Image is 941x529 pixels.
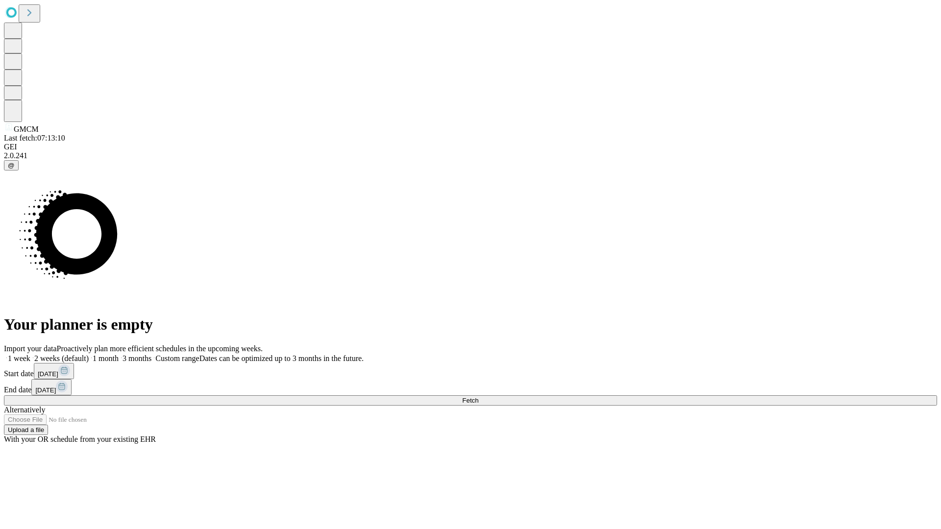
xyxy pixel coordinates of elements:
[4,143,937,151] div: GEI
[31,379,72,395] button: [DATE]
[38,370,58,378] span: [DATE]
[4,395,937,406] button: Fetch
[57,344,263,353] span: Proactively plan more efficient schedules in the upcoming weeks.
[4,435,156,443] span: With your OR schedule from your existing EHR
[199,354,364,362] span: Dates can be optimized up to 3 months in the future.
[34,363,74,379] button: [DATE]
[35,386,56,394] span: [DATE]
[34,354,89,362] span: 2 weeks (default)
[155,354,199,362] span: Custom range
[4,406,45,414] span: Alternatively
[123,354,151,362] span: 3 months
[8,354,30,362] span: 1 week
[4,379,937,395] div: End date
[4,425,48,435] button: Upload a file
[4,344,57,353] span: Import your data
[93,354,119,362] span: 1 month
[14,125,39,133] span: GMCM
[462,397,478,404] span: Fetch
[8,162,15,169] span: @
[4,134,65,142] span: Last fetch: 07:13:10
[4,363,937,379] div: Start date
[4,315,937,334] h1: Your planner is empty
[4,160,19,170] button: @
[4,151,937,160] div: 2.0.241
